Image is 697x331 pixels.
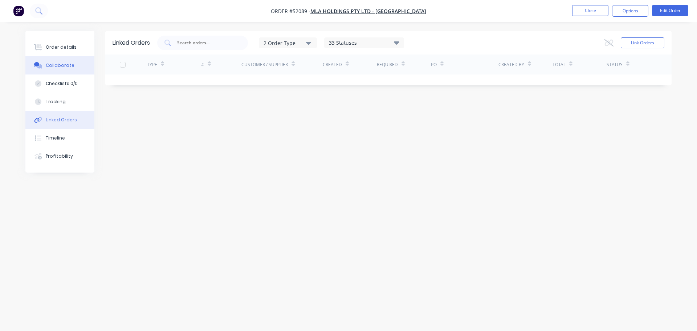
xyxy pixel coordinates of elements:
div: Linked Orders [113,39,150,47]
img: Factory [13,5,24,16]
div: TYPE [147,61,157,68]
div: # [201,61,204,68]
div: Tracking [46,98,66,105]
button: Checklists 0/0 [25,74,94,93]
div: 33 Statuses [325,39,404,47]
button: Link Orders [621,37,664,48]
button: Options [612,5,648,17]
div: Order details [46,44,77,51]
div: 2 Order Type [264,39,312,47]
div: Status [607,61,623,68]
div: Profitability [46,153,73,160]
div: Created By [498,61,524,68]
button: Linked Orders [25,111,94,129]
div: Linked Orders [46,117,77,123]
div: Created [323,61,342,68]
button: Tracking [25,93,94,111]
button: Timeline [25,129,94,147]
input: Search orders... [176,39,237,47]
button: Profitability [25,147,94,165]
button: Edit Order [652,5,688,16]
button: Collaborate [25,56,94,74]
span: Order #52089 - [271,8,310,15]
div: Checklists 0/0 [46,80,78,87]
div: Timeline [46,135,65,141]
button: 2 Order Type [259,37,317,48]
button: Order details [25,38,94,56]
div: Required [377,61,398,68]
div: Total [553,61,566,68]
div: PO [431,61,437,68]
div: Customer / Supplier [241,61,288,68]
div: Collaborate [46,62,74,69]
button: Close [572,5,608,16]
a: MLA HOLDINGS PTY LTD - [GEOGRAPHIC_DATA] [310,8,426,15]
